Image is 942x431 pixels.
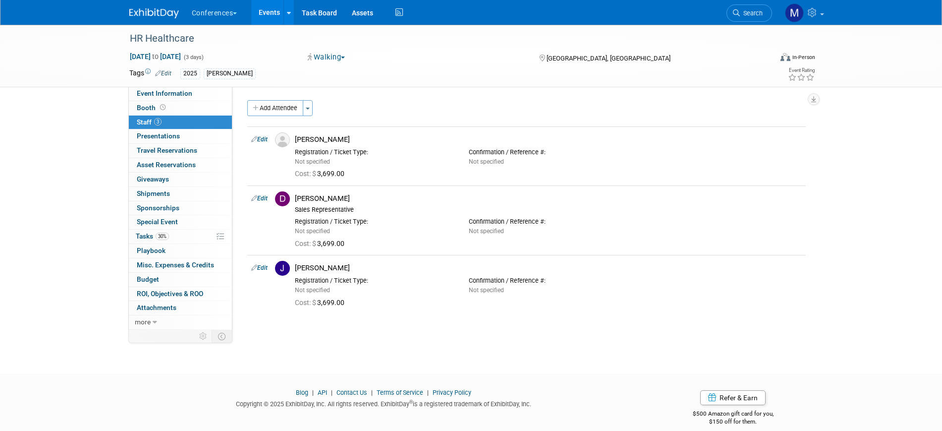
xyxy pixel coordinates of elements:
span: 30% [156,233,169,240]
span: ROI, Objectives & ROO [137,290,203,298]
a: Presentations [129,129,232,143]
span: 3,699.00 [295,170,348,178]
div: Event Rating [788,68,815,73]
a: Refer & Earn [700,390,766,405]
div: Confirmation / Reference #: [469,218,628,226]
span: 3,699.00 [295,240,348,247]
a: Asset Reservations [129,158,232,172]
a: Edit [251,195,268,202]
div: Registration / Ticket Type: [295,218,454,226]
span: [GEOGRAPHIC_DATA], [GEOGRAPHIC_DATA] [547,55,670,62]
span: | [329,389,335,396]
span: Staff [137,118,162,126]
div: In-Person [792,54,815,61]
a: Terms of Service [377,389,423,396]
span: Cost: $ [295,240,317,247]
img: D.jpg [275,191,290,206]
div: Registration / Ticket Type: [295,277,454,285]
span: | [310,389,316,396]
a: Edit [251,264,268,271]
img: ExhibitDay [129,8,179,18]
a: Search [726,4,772,22]
span: | [369,389,375,396]
a: Misc. Expenses & Credits [129,258,232,272]
span: Travel Reservations [137,146,197,154]
a: Shipments [129,187,232,201]
div: [PERSON_NAME] [295,263,802,273]
a: Playbook [129,244,232,258]
span: Playbook [137,246,166,254]
div: Registration / Ticket Type: [295,148,454,156]
a: Booth [129,101,232,115]
div: [PERSON_NAME] [295,135,802,144]
div: HR Healthcare [126,30,757,48]
a: Edit [155,70,171,77]
span: 3,699.00 [295,299,348,307]
span: 3 [154,118,162,125]
a: more [129,315,232,329]
img: J.jpg [275,261,290,276]
span: Cost: $ [295,299,317,307]
span: Attachments [137,304,176,311]
a: Giveaways [129,173,232,186]
a: Attachments [129,301,232,315]
div: $500 Amazon gift card for you, [653,403,813,426]
a: API [318,389,327,396]
img: Marygrace LeGros [785,3,804,22]
td: Toggle Event Tabs [212,330,232,343]
span: [DATE] [DATE] [129,52,181,61]
div: Confirmation / Reference #: [469,277,628,285]
span: Booth [137,104,167,112]
span: Search [740,9,763,17]
div: $150 off for them. [653,418,813,426]
span: more [135,318,151,326]
span: Misc. Expenses & Credits [137,261,214,269]
span: Not specified [295,287,330,294]
span: | [425,389,431,396]
span: Shipments [137,189,170,197]
div: Event Format [714,52,816,66]
span: Not specified [469,287,504,294]
a: ROI, Objectives & ROO [129,287,232,301]
a: Contact Us [336,389,367,396]
span: Cost: $ [295,170,317,178]
span: (3 days) [183,54,204,61]
span: Not specified [469,228,504,235]
td: Tags [129,68,171,79]
div: Sales Representative [295,206,802,214]
img: Associate-Profile-5.png [275,132,290,147]
a: Event Information [129,87,232,101]
div: [PERSON_NAME] [204,68,256,79]
div: Confirmation / Reference #: [469,148,628,156]
a: Privacy Policy [433,389,471,396]
span: to [151,53,160,61]
span: Event Information [137,89,192,97]
span: Giveaways [137,175,169,183]
a: Edit [251,136,268,143]
a: Blog [296,389,308,396]
img: Format-Inperson.png [780,53,790,61]
a: Special Event [129,215,232,229]
a: Tasks30% [129,230,232,244]
span: Not specified [469,158,504,165]
span: Special Event [137,218,178,226]
div: 2025 [180,68,200,79]
button: Add Attendee [247,100,303,116]
div: Copyright © 2025 ExhibitDay, Inc. All rights reserved. ExhibitDay is a registered trademark of Ex... [129,397,639,409]
a: Travel Reservations [129,144,232,158]
a: Staff3 [129,116,232,129]
span: Presentations [137,132,180,140]
button: Walking [304,52,349,62]
span: Budget [137,275,159,283]
td: Personalize Event Tab Strip [195,330,212,343]
sup: ® [409,399,413,405]
span: Booth not reserved yet [158,104,167,111]
span: Not specified [295,158,330,165]
span: Sponsorships [137,204,179,212]
span: Asset Reservations [137,161,196,169]
span: Tasks [136,232,169,240]
a: Budget [129,273,232,287]
div: [PERSON_NAME] [295,194,802,203]
span: Not specified [295,228,330,235]
a: Sponsorships [129,201,232,215]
